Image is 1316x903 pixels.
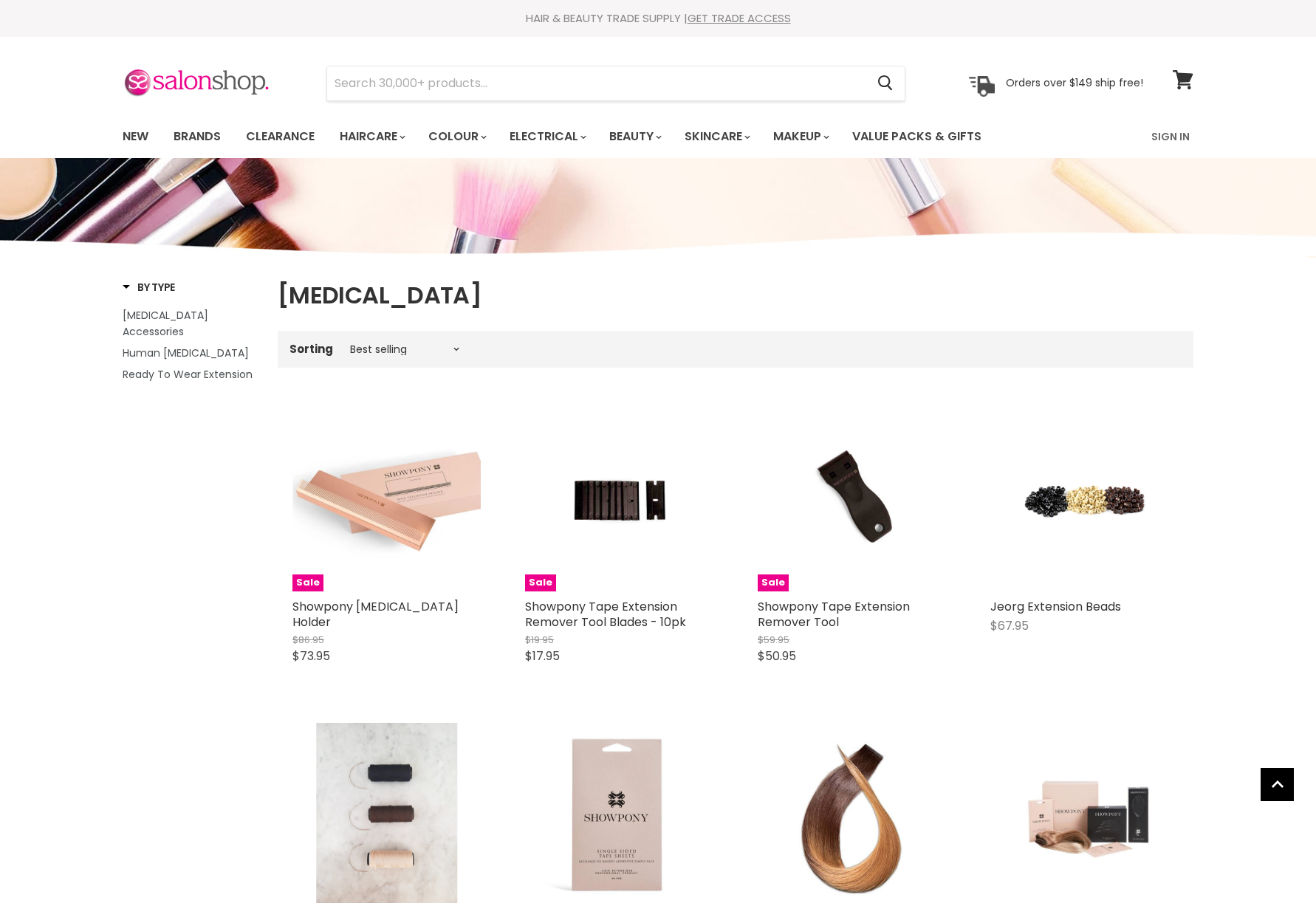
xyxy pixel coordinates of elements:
span: Ready To Wear Extension [123,367,253,382]
a: Sign In [1142,121,1199,152]
a: Showpony Tape Extension Remover Tool Blades - 10pkSale [525,403,713,591]
span: $67.95 [990,617,1029,634]
h3: By Type [123,280,175,295]
p: Orders over $149 ship free! [1006,76,1143,89]
span: Human [MEDICAL_DATA] [123,346,249,360]
span: [MEDICAL_DATA] Accessories [123,308,208,339]
img: Showpony Hair Extension Holder [292,403,481,591]
a: Skincare [674,121,759,152]
a: Clearance [235,121,326,152]
a: Brands [162,121,232,152]
form: Product [326,66,905,101]
a: Ready To Wear Extension [123,366,259,382]
span: $50.95 [758,648,796,665]
div: HAIR & BEAUTY TRADE SUPPLY | [104,11,1212,26]
span: $73.95 [292,648,330,665]
span: $17.95 [525,648,560,665]
span: Sale [292,574,323,591]
span: Sale [525,574,556,591]
nav: Main [104,115,1212,158]
a: Colour [417,121,496,152]
a: Human Hair Extensions [123,345,259,361]
h1: [MEDICAL_DATA] [278,280,1193,311]
a: New [112,121,160,152]
a: Electrical [498,121,595,152]
a: Showpony [MEDICAL_DATA] Holder [292,598,459,631]
input: Search [327,66,866,100]
a: Showpony Tape Extension Remover Tool [758,598,910,631]
ul: Main menu [112,115,1068,158]
a: GET TRADE ACCESS [688,10,791,26]
span: Sale [758,574,789,591]
img: Showpony Tape Extension Remover Tool Blades - 10pk [525,403,713,591]
a: Jeorg Extension Beads [990,403,1179,591]
a: Showpony Tape Extension Remover Tool Blades - 10pk [525,598,686,631]
a: Jeorg Extension Beads [990,598,1121,615]
span: $86.95 [292,633,324,647]
a: Beauty [598,121,671,152]
a: Value Packs & Gifts [841,121,993,152]
a: Haircare [329,121,414,152]
label: Sorting [289,343,333,355]
button: Search [866,66,905,100]
a: Showpony Tape Extension Remover ToolSale [758,403,946,591]
a: Makeup [762,121,838,152]
a: Hair Extension Accessories [123,307,259,340]
img: Showpony Tape Extension Remover Tool [758,403,946,591]
a: Showpony Hair Extension HolderSale [292,403,481,591]
span: $59.95 [758,633,789,647]
span: $19.95 [525,633,554,647]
